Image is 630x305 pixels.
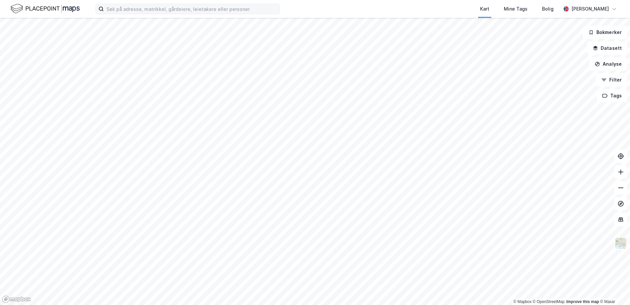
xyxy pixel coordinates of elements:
a: OpenStreetMap [533,299,565,304]
img: Z [615,237,627,250]
a: Mapbox [513,299,531,304]
div: Kart [480,5,489,13]
div: [PERSON_NAME] [571,5,609,13]
input: Søk på adresse, matrikkel, gårdeiere, leietakere eller personer [104,4,280,14]
button: Analyse [589,57,627,71]
a: Improve this map [566,299,599,304]
button: Tags [597,89,627,102]
img: logo.f888ab2527a4732fd821a326f86c7f29.svg [11,3,80,15]
a: Mapbox homepage [2,295,31,303]
button: Bokmerker [583,26,627,39]
div: Kontrollprogram for chat [597,273,630,305]
div: Bolig [542,5,554,13]
button: Filter [596,73,627,86]
div: Mine Tags [504,5,528,13]
iframe: Chat Widget [597,273,630,305]
button: Datasett [587,42,627,55]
